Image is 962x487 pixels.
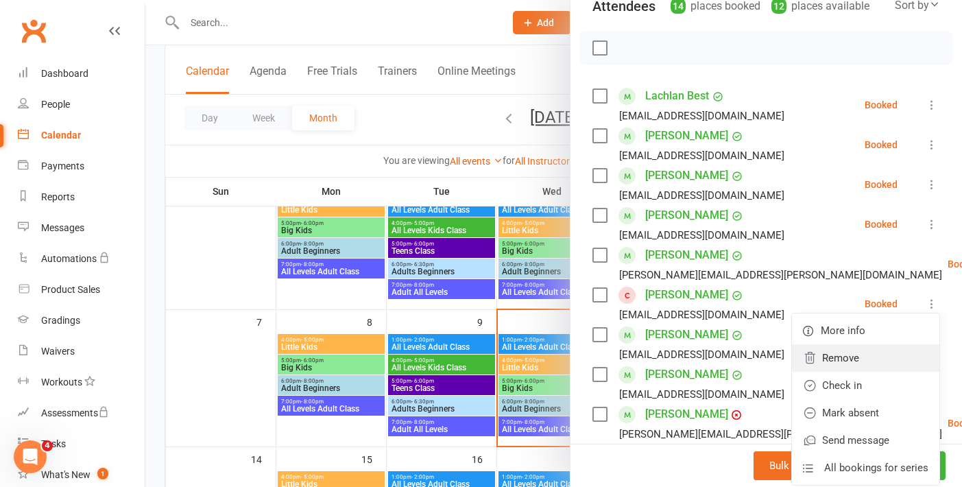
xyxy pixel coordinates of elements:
div: [EMAIL_ADDRESS][DOMAIN_NAME] [619,306,784,324]
a: Lachlan Best [645,85,709,107]
div: Product Sales [41,284,100,295]
div: [EMAIL_ADDRESS][DOMAIN_NAME] [619,385,784,403]
a: Clubworx [16,14,51,48]
a: [PERSON_NAME] [645,125,728,147]
a: Assessments [18,398,145,429]
a: Tasks [18,429,145,460]
a: Waivers [18,336,145,367]
button: Bulk add attendees [754,451,872,480]
div: Automations [41,253,97,264]
div: [PERSON_NAME][EMAIL_ADDRESS][PERSON_NAME][DOMAIN_NAME] [619,266,942,284]
div: [EMAIL_ADDRESS][DOMAIN_NAME] [619,346,784,364]
a: Reports [18,182,145,213]
div: What's New [41,469,91,480]
div: [EMAIL_ADDRESS][DOMAIN_NAME] [619,107,784,125]
a: Mark absent [792,399,939,427]
div: Booked [865,100,898,110]
a: All bookings for series [792,454,939,482]
a: Remove [792,344,939,372]
span: 4 [42,440,53,451]
a: Workouts [18,367,145,398]
a: Product Sales [18,274,145,305]
a: Gradings [18,305,145,336]
a: [PERSON_NAME] [645,244,728,266]
a: Dashboard [18,58,145,89]
span: All bookings for series [824,460,928,476]
a: Messages [18,213,145,243]
a: [PERSON_NAME] [645,165,728,187]
div: Gradings [41,315,80,326]
div: [EMAIL_ADDRESS][DOMAIN_NAME] [619,147,784,165]
div: Booked [865,140,898,150]
a: Payments [18,151,145,182]
iframe: Intercom live chat [14,440,47,473]
div: Messages [41,222,84,233]
div: Booked [865,299,898,309]
a: Calendar [18,120,145,151]
div: People [41,99,70,110]
div: Payments [41,161,84,171]
div: Calendar [41,130,81,141]
a: [PERSON_NAME] [645,204,728,226]
a: [PERSON_NAME] [645,364,728,385]
div: Booked [865,180,898,189]
div: Booked [865,219,898,229]
a: People [18,89,145,120]
a: More info [792,317,939,344]
a: Check in [792,372,939,399]
div: Dashboard [41,68,88,79]
div: Tasks [41,438,66,449]
div: Assessments [41,407,109,418]
div: [EMAIL_ADDRESS][DOMAIN_NAME] [619,187,784,204]
a: [PERSON_NAME] [645,284,728,306]
a: Automations [18,243,145,274]
a: [PERSON_NAME] [645,324,728,346]
div: [EMAIL_ADDRESS][DOMAIN_NAME] [619,226,784,244]
div: [PERSON_NAME][EMAIL_ADDRESS][PERSON_NAME][DOMAIN_NAME] [619,425,942,443]
span: More info [821,322,865,339]
a: [PERSON_NAME] [645,403,728,425]
span: 1 [97,468,108,479]
div: Waivers [41,346,75,357]
a: Send message [792,427,939,454]
div: Reports [41,191,75,202]
div: Workouts [41,377,82,388]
